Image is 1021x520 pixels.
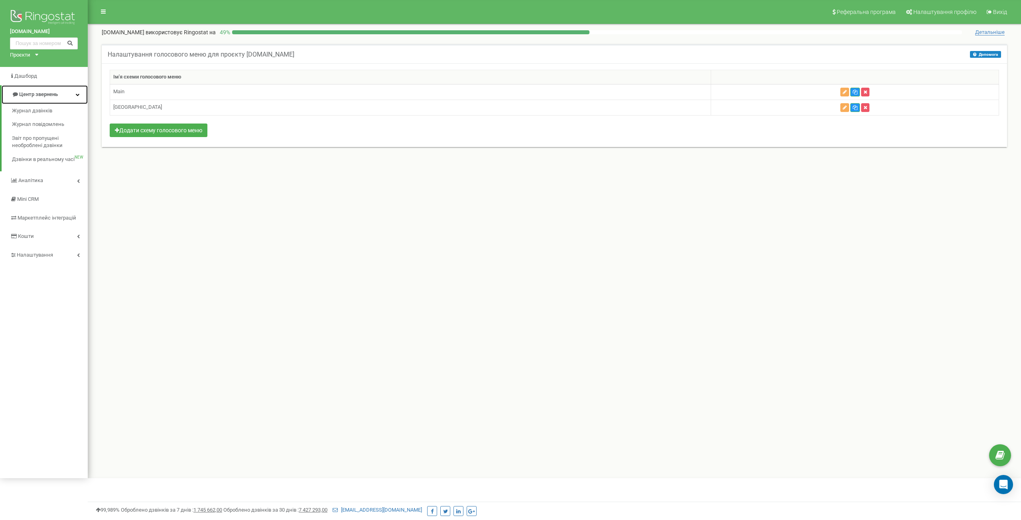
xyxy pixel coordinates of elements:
span: Дзвінки в реальному часі [12,156,75,163]
div: Проєкти [10,51,30,59]
a: Дзвінки в реальному часіNEW [12,153,88,167]
p: [DOMAIN_NAME] [102,28,216,36]
span: Аналiтика [18,177,43,183]
span: Журнал дзвінків [12,107,52,115]
span: Детальніше [975,29,1005,35]
p: 49 % [216,28,232,36]
th: Ім'я схеми голосового меню [110,70,711,84]
span: Mini CRM [17,196,39,202]
a: Звіт про пропущені необроблені дзвінки [12,131,88,153]
span: Центр звернень [19,91,58,97]
div: Open Intercom Messenger [994,475,1013,494]
a: Журнал повідомлень [12,118,88,131]
span: Налаштування профілю [913,9,976,15]
span: Вихід [993,9,1007,15]
span: Налаштування [17,252,53,258]
span: використовує Ringostat на [146,29,216,35]
span: Дашборд [14,73,37,79]
span: Звіт про пропущені необроблені дзвінки [12,135,84,149]
span: Реферальна програма [837,9,896,15]
button: Допомога [970,51,1001,58]
img: Ringostat logo [10,8,78,28]
input: Пошук за номером [10,37,78,49]
span: Журнал повідомлень [12,121,64,128]
a: Журнал дзвінків [12,104,88,118]
h5: Налаштування голосового меню для проєкту [DOMAIN_NAME] [108,51,294,58]
button: Додати схему голосового меню [110,124,207,137]
span: Кошти [18,233,34,239]
span: Маркетплейс інтеграцій [18,215,76,221]
a: Центр звернень [2,85,88,104]
td: Main [110,84,711,100]
a: [DOMAIN_NAME] [10,28,78,35]
td: [GEOGRAPHIC_DATA] [110,100,711,115]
